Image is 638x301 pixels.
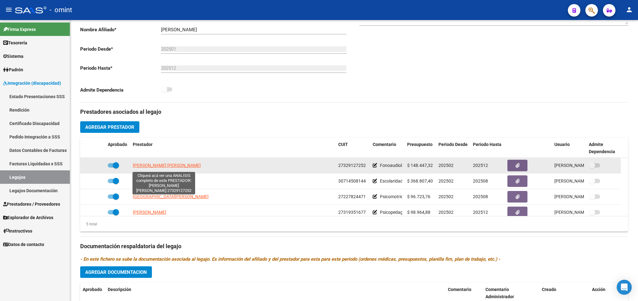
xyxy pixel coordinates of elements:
span: Descripción [108,287,131,292]
span: Psicomotricidad (8 sesiones/mes) [380,194,446,199]
span: 202512 [473,163,488,168]
h3: Documentación respaldatoria del legajo [80,242,628,251]
span: 202502 [438,194,454,199]
div: Open Intercom Messenger [617,280,632,295]
datatable-header-cell: Periodo Hasta [470,138,505,158]
span: Periodo Hasta [473,142,501,147]
span: 202508 [473,194,488,199]
datatable-header-cell: Admite Dependencia [586,138,621,158]
span: $ 148.447,32 [407,163,433,168]
span: Sistema [3,53,23,60]
datatable-header-cell: Presupuesto [405,138,436,158]
span: Escolaridad Primaria Jornada Simple Cat. "A" [380,178,466,183]
span: Creado [542,287,556,292]
datatable-header-cell: Periodo Desde [436,138,470,158]
i: - En este fichero se sube la documentación asociada al legajo. Es información del afiliado y del ... [80,256,500,262]
span: Comentario Administrador [485,287,514,299]
span: Explorador de Archivos [3,214,53,221]
span: Comentario [373,142,396,147]
span: [PERSON_NAME] [DATE] [554,178,604,183]
span: Padrón [3,66,23,73]
p: Admite Dependencia [80,87,161,93]
span: [GEOGRAPHIC_DATA][PERSON_NAME] [133,194,209,199]
span: Datos de contacto [3,241,44,248]
span: [PERSON_NAME] [DATE] [554,194,604,199]
span: Prestador [133,142,153,147]
span: Integración (discapacidad) [3,80,61,87]
span: [PERSON_NAME] [DATE] [554,163,604,168]
span: 30714508144 [338,178,366,183]
span: $ 368.807,40 [407,178,433,183]
span: 202508 [473,178,488,183]
span: Usuario [554,142,570,147]
div: 5 total [80,221,97,228]
span: Presupuesto [407,142,433,147]
span: Firma Express [3,26,36,33]
span: Instructivos [3,228,32,234]
button: Agregar Documentacion [80,266,152,278]
mat-icon: person [625,6,633,13]
span: $ 96.723,76 [407,194,430,199]
span: Psicopedagogia (8 sesiones/mes) [380,210,446,215]
datatable-header-cell: Prestador [130,138,336,158]
span: Prestadores / Proveedores [3,201,60,208]
p: Periodo Desde [80,46,161,53]
span: Aprobado [83,287,102,292]
span: Aprobado [108,142,127,147]
p: Nombre Afiliado [80,26,161,33]
span: Agregar Documentacion [85,269,147,275]
h3: Prestadores asociados al legajo [80,108,628,116]
span: Comentario [448,287,471,292]
span: [PERSON_NAME] [PERSON_NAME] [133,163,201,168]
datatable-header-cell: Aprobado [105,138,130,158]
datatable-header-cell: Usuario [552,138,586,158]
span: 202502 [438,210,454,215]
span: Admite Dependencia [589,142,615,154]
datatable-header-cell: Comentario [370,138,405,158]
span: [PERSON_NAME] [133,210,166,215]
span: Tesorería [3,39,27,46]
span: FLORES DE LELOIR S.A. [133,178,179,183]
span: Fonoaudiología (12 sesiones/mes) [380,163,447,168]
span: Periodo Desde [438,142,468,147]
span: 27329127252 [338,163,366,168]
span: $ 98.964,88 [407,210,430,215]
span: 202512 [473,210,488,215]
span: Agregar Prestador [85,124,134,130]
span: 202502 [438,178,454,183]
span: - omint [49,3,72,17]
span: 27227824471 [338,194,366,199]
datatable-header-cell: CUIT [336,138,370,158]
p: Periodo Hasta [80,65,161,72]
mat-icon: menu [5,6,13,13]
span: [PERSON_NAME] [DATE] [554,210,604,215]
span: 202502 [438,163,454,168]
span: 27319351677 [338,210,366,215]
span: CUIT [338,142,348,147]
span: Acción [592,287,605,292]
button: Agregar Prestador [80,121,139,133]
